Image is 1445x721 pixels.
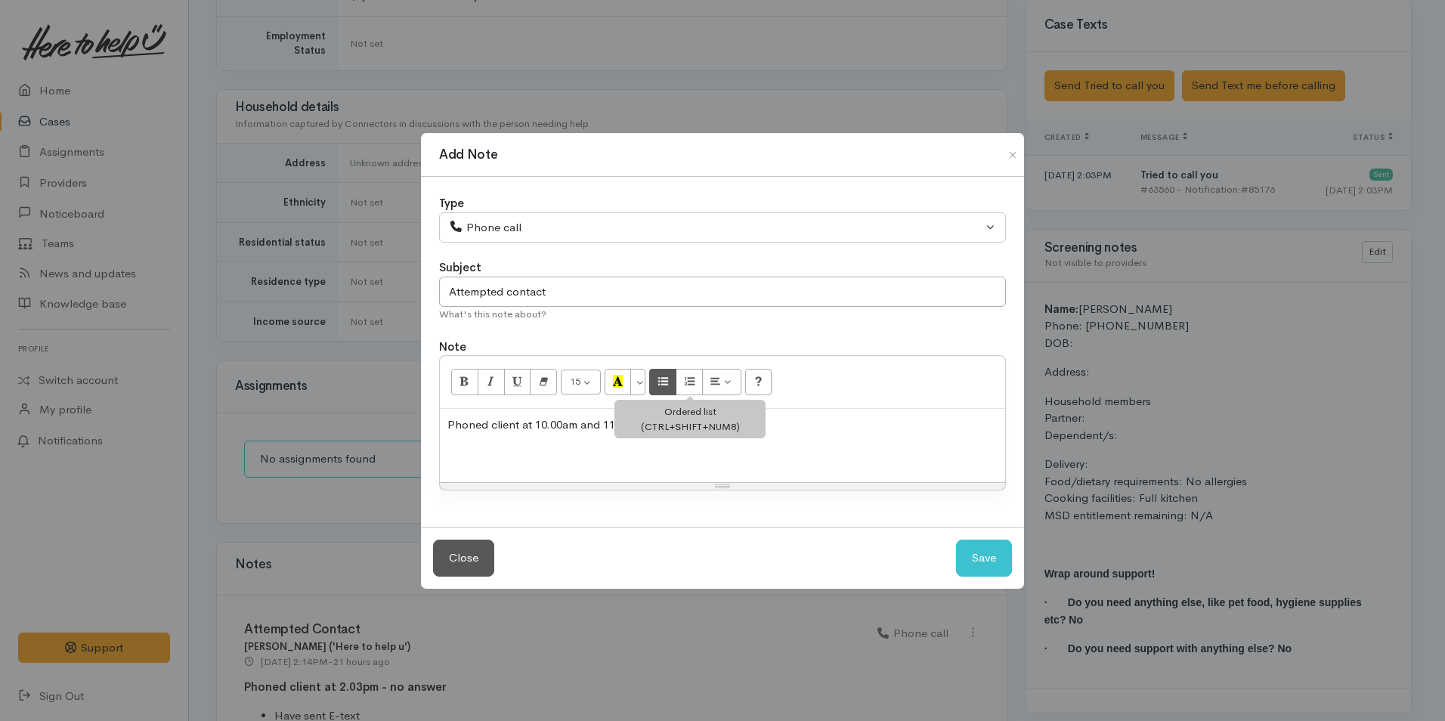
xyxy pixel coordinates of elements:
[745,369,772,395] button: Help
[478,369,505,395] button: Italic (CTRL+I)
[530,369,557,395] button: Remove Font Style (CTRL+\)
[676,369,703,395] button: Ordered list (CTRL+SHIFT+NUM8)
[504,369,531,395] button: Underline (CTRL+U)
[630,369,645,395] button: More Color
[570,375,580,388] span: 15
[440,483,1005,490] div: Resize
[439,339,466,356] label: Note
[439,195,464,212] label: Type
[439,307,1006,322] div: What's this note about?
[1001,146,1025,164] button: Close
[702,369,741,395] button: Paragraph
[451,369,478,395] button: Bold (CTRL+B)
[439,212,1006,243] button: Phone call
[614,400,766,438] div: Ordered list (CTRL+SHIFT+NUM8)
[439,259,481,277] label: Subject
[449,219,982,237] div: Phone call
[439,145,497,165] h1: Add Note
[447,416,998,434] p: Phoned client at 10.00am and 11.23am - straight to VM
[956,540,1012,577] button: Save
[605,369,632,395] button: Recent Color
[649,369,676,395] button: Unordered list (CTRL+SHIFT+NUM7)
[433,540,494,577] button: Close
[561,370,601,395] button: Font Size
